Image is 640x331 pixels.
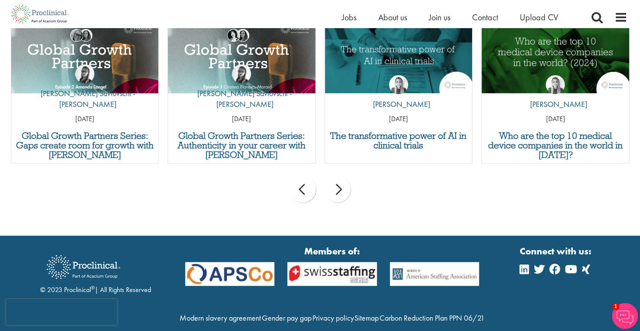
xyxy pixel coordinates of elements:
a: Hannah Burke [PERSON_NAME] [524,75,587,114]
iframe: reCAPTCHA [6,299,117,325]
strong: Connect with us: [520,244,593,258]
a: Global Growth Partners Series: Authenticity in your career with [PERSON_NAME] [172,131,311,160]
a: Link to a post [325,17,473,93]
a: About us [378,12,407,23]
p: [DATE] [325,114,473,124]
a: Hannah Burke [PERSON_NAME] [367,75,430,114]
div: prev [290,177,316,202]
a: Contact [472,12,498,23]
p: [DATE] [168,114,315,124]
a: Upload CV [520,12,558,23]
a: Gender pay gap [262,313,312,323]
img: Top 10 Medical Device Companies 2024 [482,17,629,93]
span: 1 [612,303,619,310]
p: [DATE] [11,114,159,124]
a: Theodora Savlovschi - Wicks [PERSON_NAME] Savlovschi - [PERSON_NAME] [168,64,315,114]
img: Theodora Savlovschi - Wicks [75,64,94,84]
strong: Members of: [185,244,479,258]
img: Proclinical Recruitment [40,249,127,285]
img: Hannah Burke [389,75,408,94]
a: Link to a post [482,17,629,93]
p: [PERSON_NAME] Savlovschi - [PERSON_NAME] [11,88,159,110]
img: The Transformative Power of AI in Clinical Trials | Proclinical [325,17,473,93]
p: [DATE] [482,114,629,124]
a: Carbon Reduction Plan PPN 06/21 [379,313,485,323]
div: next [325,177,351,202]
a: Jobs [342,12,357,23]
p: [PERSON_NAME] [524,99,587,110]
a: Theodora Savlovschi - Wicks [PERSON_NAME] Savlovschi - [PERSON_NAME] [11,64,159,114]
a: Who are the top 10 medical device companies in the world in [DATE]? [486,131,625,160]
a: Global Growth Partners Series: Gaps create room for growth with [PERSON_NAME] [16,131,154,160]
img: APSCo [179,262,281,286]
a: Privacy policy [312,313,354,323]
sup: ® [91,284,95,291]
a: The transformative power of AI in clinical trials [329,131,468,150]
a: Sitemap [354,313,379,323]
img: APSCo [281,262,383,286]
img: Chatbot [612,303,638,329]
a: Modern slavery agreement [180,313,261,323]
img: APSCo [383,262,486,286]
img: Hannah Burke [546,75,565,94]
img: Theodora Savlovschi - Wicks [232,64,251,84]
a: Join us [429,12,450,23]
p: [PERSON_NAME] [367,99,430,110]
p: [PERSON_NAME] Savlovschi - [PERSON_NAME] [168,88,315,110]
div: © 2023 Proclinical | All Rights Reserved [40,249,151,295]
